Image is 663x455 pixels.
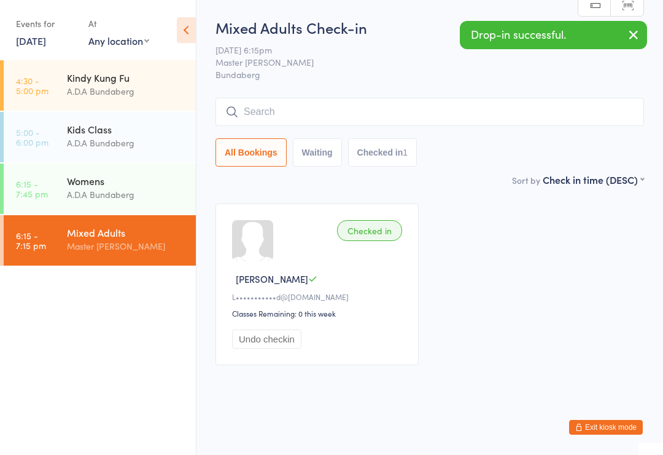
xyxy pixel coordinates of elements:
div: Mixed Adults [67,226,185,239]
button: Checked in1 [348,138,417,167]
time: 6:15 - 7:15 pm [16,231,46,250]
div: Checked in [337,220,402,241]
div: 1 [403,148,408,157]
span: Bundaberg [215,68,644,81]
time: 5:00 - 6:00 pm [16,127,48,147]
span: Master [PERSON_NAME] [215,56,625,68]
button: Exit kiosk mode [569,420,643,435]
a: 6:15 -7:45 pmWomensA.D.A Bundaberg [4,164,196,214]
div: Drop-in successful. [460,21,647,49]
time: 4:30 - 5:00 pm [16,76,48,95]
span: [PERSON_NAME] [236,272,308,285]
div: At [88,14,149,34]
div: A.D.A Bundaberg [67,188,185,202]
div: Any location [88,34,149,47]
div: A.D.A Bundaberg [67,84,185,98]
button: All Bookings [215,138,287,167]
input: Search [215,98,644,126]
button: Undo checkin [232,330,301,349]
div: Womens [67,174,185,188]
div: Classes Remaining: 0 this week [232,308,406,318]
a: 5:00 -6:00 pmKids ClassA.D.A Bundaberg [4,112,196,162]
a: [DATE] [16,34,46,47]
div: L•••••••••••d@[DOMAIN_NAME] [232,291,406,302]
div: A.D.A Bundaberg [67,136,185,150]
time: 6:15 - 7:45 pm [16,179,48,199]
a: 6:15 -7:15 pmMixed AdultsMaster [PERSON_NAME] [4,215,196,266]
a: 4:30 -5:00 pmKindy Kung FuA.D.A Bundaberg [4,60,196,111]
label: Sort by [512,174,540,186]
div: Check in time (DESC) [543,173,644,186]
div: Kindy Kung Fu [67,71,185,84]
div: Events for [16,14,76,34]
div: Kids Class [67,122,185,136]
div: Master [PERSON_NAME] [67,239,185,253]
h2: Mixed Adults Check-in [215,17,644,38]
button: Waiting [293,138,342,167]
span: [DATE] 6:15pm [215,44,625,56]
